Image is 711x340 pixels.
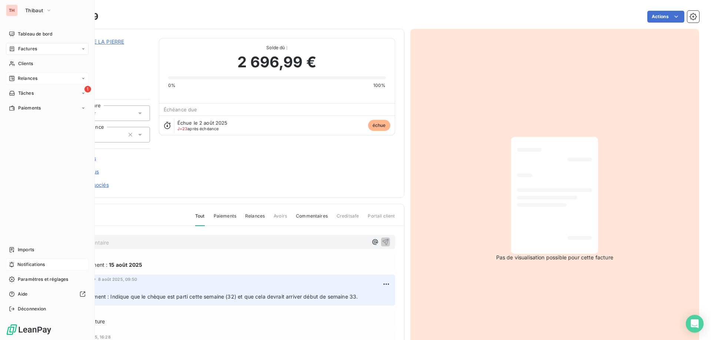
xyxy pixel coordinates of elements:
div: TH [6,4,18,16]
span: Portail client [368,213,395,225]
span: Solde dû : [168,44,386,51]
a: Factures [6,43,89,55]
span: Déconnexion [18,306,46,312]
div: Open Intercom Messenger [686,315,704,333]
span: Commentaires [296,213,328,225]
span: Paiements [214,213,236,225]
span: 8 août 2025, 09:50 [98,277,137,282]
span: 100% [373,82,386,89]
img: Logo LeanPay [6,324,52,336]
span: Clients [18,60,33,67]
span: Promesse de paiement : Indique que le chèque est parti cette semaine (32) et que cela devrait arr... [49,293,358,300]
span: Paramètres et réglages [18,276,68,283]
span: échue [368,120,390,131]
span: Tableau de bord [18,31,52,37]
span: 2 696,99 € [237,51,316,73]
span: CAR056 [58,47,150,53]
span: après échéance [177,127,219,131]
span: Creditsafe [337,213,359,225]
a: Imports [6,244,89,256]
a: Paiements [6,102,89,114]
span: Factures [18,46,37,52]
span: Paiements [18,105,41,111]
a: 1Tâches [6,87,89,99]
span: Notifications [17,261,45,268]
span: Avoirs [274,213,287,225]
span: Thibaut [25,7,43,13]
span: Échue le 2 août 2025 [177,120,228,126]
span: Relances [245,213,265,225]
span: Tâches [18,90,34,97]
a: Aide [6,288,89,300]
span: 0% [168,82,176,89]
a: Tableau de bord [6,28,89,40]
span: 15 août 2025 [109,261,142,269]
span: Échéance due [164,107,197,112]
span: Relances [18,75,37,82]
span: Imports [18,246,34,253]
a: Relances [6,73,89,84]
a: Clients [6,58,89,70]
span: J+23 [177,126,188,131]
span: Tout [195,213,205,226]
span: Aide [18,291,28,297]
button: Actions [647,11,684,23]
span: 1 [84,86,91,92]
span: Pas de visualisation possible pour cette facture [496,254,613,261]
a: Paramètres et réglages [6,273,89,285]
